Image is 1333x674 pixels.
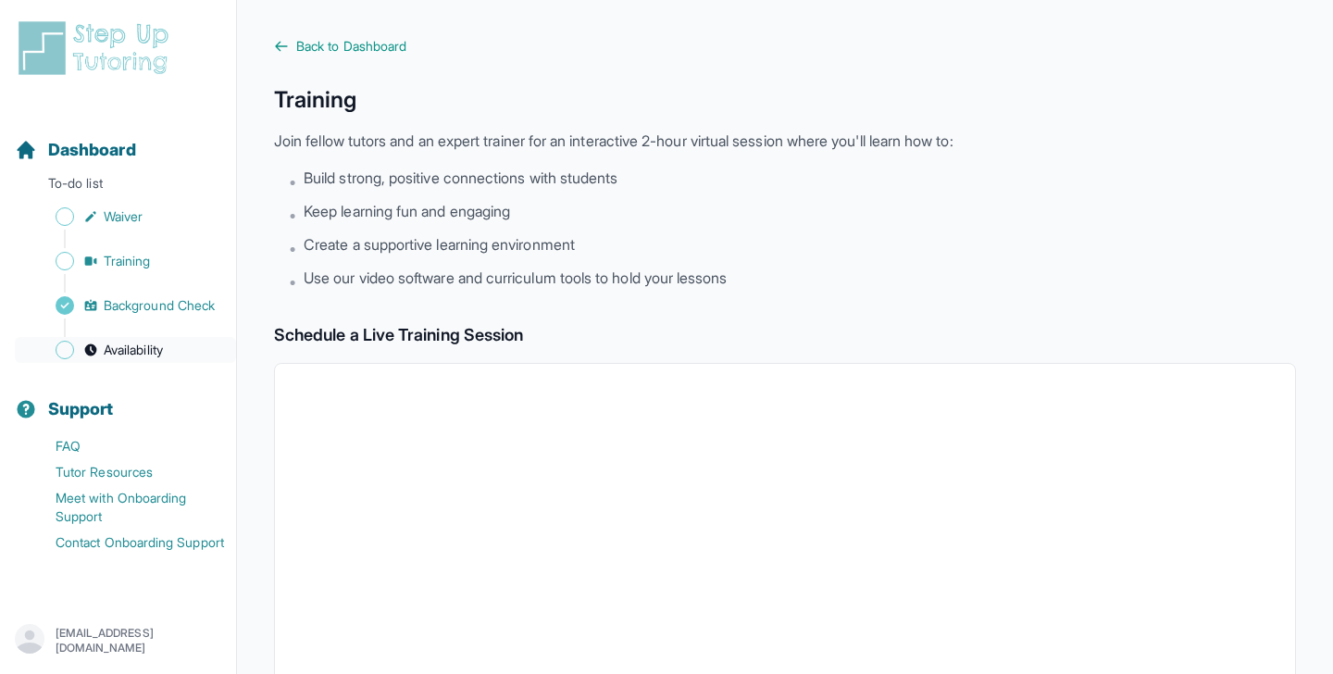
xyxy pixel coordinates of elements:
[48,396,114,422] span: Support
[48,137,136,163] span: Dashboard
[15,293,236,318] a: Background Check
[7,107,229,170] button: Dashboard
[15,624,221,657] button: [EMAIL_ADDRESS][DOMAIN_NAME]
[289,270,296,293] span: •
[56,626,221,655] p: [EMAIL_ADDRESS][DOMAIN_NAME]
[274,322,1296,348] h2: Schedule a Live Training Session
[15,137,136,163] a: Dashboard
[104,252,151,270] span: Training
[7,367,229,430] button: Support
[296,37,406,56] span: Back to Dashboard
[7,174,229,200] p: To-do list
[104,341,163,359] span: Availability
[104,207,143,226] span: Waiver
[289,170,296,193] span: •
[289,237,296,259] span: •
[304,167,617,189] span: Build strong, positive connections with students
[15,248,236,274] a: Training
[15,485,236,530] a: Meet with Onboarding Support
[15,459,236,485] a: Tutor Resources
[289,204,296,226] span: •
[274,37,1296,56] a: Back to Dashboard
[104,296,215,315] span: Background Check
[15,337,236,363] a: Availability
[304,200,510,222] span: Keep learning fun and engaging
[15,530,236,555] a: Contact Onboarding Support
[15,19,180,78] img: logo
[304,233,575,256] span: Create a supportive learning environment
[15,433,236,459] a: FAQ
[15,204,236,230] a: Waiver
[304,267,727,289] span: Use our video software and curriculum tools to hold your lessons
[274,85,1296,115] h1: Training
[274,130,1296,152] p: Join fellow tutors and an expert trainer for an interactive 2-hour virtual session where you'll l...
